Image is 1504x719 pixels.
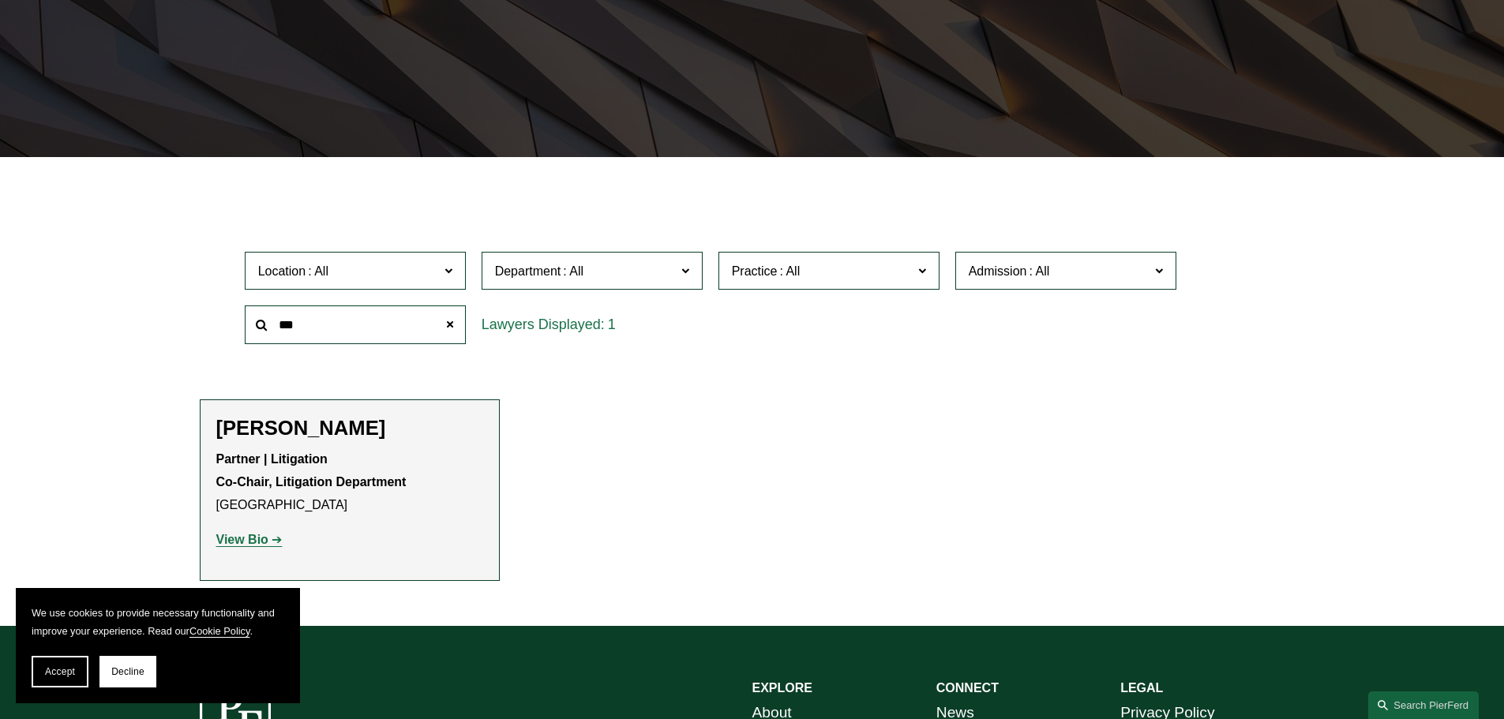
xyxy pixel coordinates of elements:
[216,452,407,489] strong: Partner | Litigation Co-Chair, Litigation Department
[258,264,306,278] span: Location
[216,533,283,546] a: View Bio
[216,533,268,546] strong: View Bio
[189,625,250,637] a: Cookie Policy
[216,448,483,516] p: [GEOGRAPHIC_DATA]
[732,264,778,278] span: Practice
[99,656,156,687] button: Decline
[495,264,561,278] span: Department
[608,316,616,332] span: 1
[32,604,284,640] p: We use cookies to provide necessary functionality and improve your experience. Read our .
[969,264,1027,278] span: Admission
[216,416,483,440] h2: [PERSON_NAME]
[1368,691,1479,719] a: Search this site
[16,588,300,703] section: Cookie banner
[936,681,999,695] strong: CONNECT
[1120,681,1163,695] strong: LEGAL
[752,681,812,695] strong: EXPLORE
[111,666,144,677] span: Decline
[32,656,88,687] button: Accept
[45,666,75,677] span: Accept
